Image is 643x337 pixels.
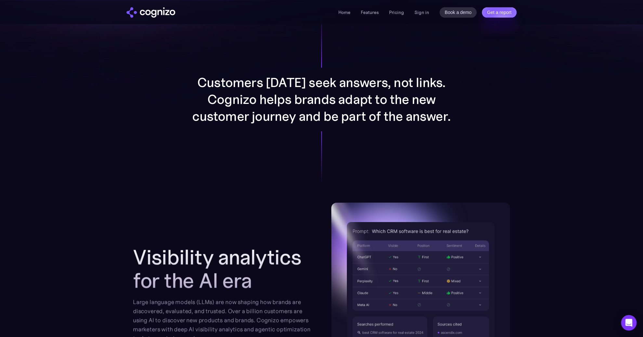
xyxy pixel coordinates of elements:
div: Open Intercom Messenger [621,315,636,331]
a: Sign in [414,8,429,16]
a: Pricing [389,9,404,15]
a: home [126,7,175,18]
img: cognizo logo [126,7,175,18]
a: Features [361,9,379,15]
h2: Visibility analytics for the AI era [133,245,312,292]
a: Get a report [482,7,517,18]
p: Customers [DATE] seek answers, not links. Cognizo helps brands adapt to the new customer journey ... [191,74,452,125]
a: Home [338,9,350,15]
a: Book a demo [440,7,477,18]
